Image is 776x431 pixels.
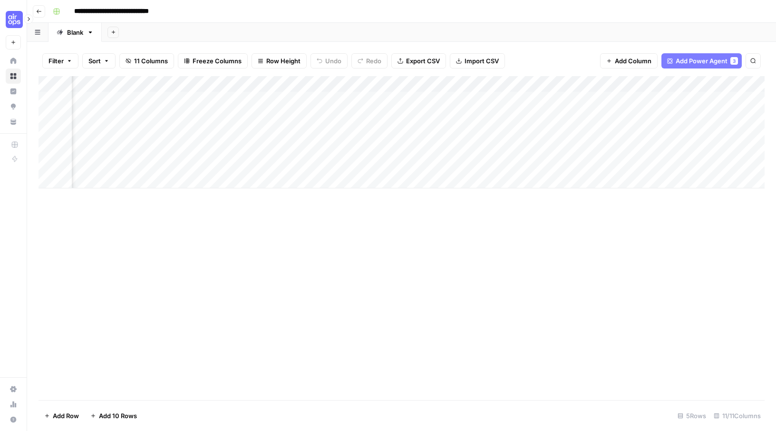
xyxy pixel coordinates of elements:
[366,56,381,66] span: Redo
[266,56,301,66] span: Row Height
[193,56,242,66] span: Freeze Columns
[310,53,348,69] button: Undo
[39,408,85,423] button: Add Row
[6,397,21,412] a: Usage
[661,53,742,69] button: Add Power Agent3
[391,53,446,69] button: Export CSV
[42,53,78,69] button: Filter
[6,99,21,114] a: Opportunities
[730,57,738,65] div: 3
[351,53,388,69] button: Redo
[674,408,710,423] div: 5 Rows
[99,411,137,421] span: Add 10 Rows
[6,53,21,69] a: Home
[82,53,116,69] button: Sort
[325,56,341,66] span: Undo
[67,28,83,37] div: Blank
[615,56,651,66] span: Add Column
[6,382,21,397] a: Settings
[406,56,440,66] span: Export CSV
[6,84,21,99] a: Insights
[450,53,505,69] button: Import CSV
[6,114,21,129] a: Your Data
[48,56,64,66] span: Filter
[6,11,23,28] img: Cohort 5 Logo
[85,408,143,423] button: Add 10 Rows
[6,412,21,427] button: Help + Support
[733,57,736,65] span: 3
[134,56,168,66] span: 11 Columns
[6,8,21,31] button: Workspace: Cohort 5
[119,53,174,69] button: 11 Columns
[600,53,658,69] button: Add Column
[48,23,102,42] a: Blank
[6,69,21,84] a: Browse
[178,53,248,69] button: Freeze Columns
[710,408,765,423] div: 11/11 Columns
[53,411,79,421] span: Add Row
[88,56,101,66] span: Sort
[252,53,307,69] button: Row Height
[676,56,727,66] span: Add Power Agent
[465,56,499,66] span: Import CSV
